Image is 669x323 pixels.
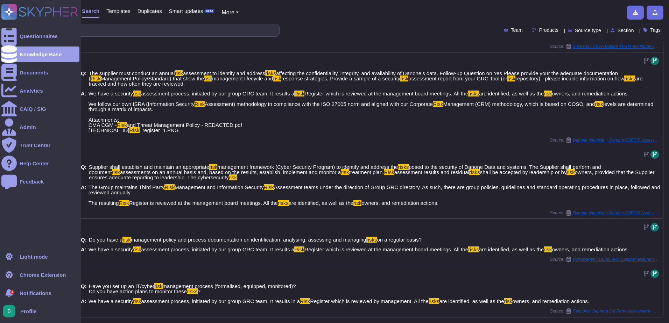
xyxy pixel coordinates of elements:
span: Have you set up an IT/cyber [89,283,155,289]
span: response strategies, Provide a sample of a security [281,76,400,81]
span: affecting the confidentiality, integrity, and availability of Danone’s data. Follow-up Question o... [89,70,618,81]
mark: risks [624,76,635,81]
b: A: [81,247,86,252]
mark: Risk [433,101,443,107]
span: We have a security [89,246,133,252]
mark: risk [544,91,552,96]
span: Do you have a [89,237,123,243]
span: assessment process, initiated by our group GRC team. It results a [141,91,294,96]
div: Light mode [20,254,48,259]
mark: risk [175,70,183,76]
span: Siemens / CEVA Bollore TPRM Workbook v6.2. vendor issued [573,44,660,49]
b: Q: [81,237,87,242]
mark: risks [468,91,479,96]
span: Register is reviewed at the management board meetings. All the [129,200,278,206]
span: are identified, as well as the [289,200,353,206]
span: _register_1.PNG [140,127,179,133]
mark: risk [122,237,131,243]
mark: risk [154,283,162,289]
span: . [237,174,238,180]
div: Documents [20,70,48,75]
a: Help Center [1,156,79,171]
mark: risk [133,246,141,252]
button: user [1,303,20,319]
div: BETA [204,9,214,13]
span: Team [511,28,523,33]
span: assessment process, initiated by our group GRC team. It results a [141,246,294,252]
mark: risk [595,101,603,107]
span: owners, and remediation actions. [512,298,589,304]
span: Templates [106,8,130,14]
b: Q: [81,71,87,86]
span: management lifecycle and [212,76,273,81]
div: Admin [20,124,36,130]
span: The Group maintains Third Party [89,184,164,190]
mark: Risk [91,76,101,81]
a: Questionnaires [1,28,79,44]
mark: Risk [264,184,274,190]
span: More [221,9,234,15]
mark: risk [229,174,237,180]
span: Products [539,28,558,33]
span: are identified, as well as the [479,246,544,252]
span: Source: [550,137,660,143]
div: 4 [10,290,14,294]
a: Feedback [1,174,79,189]
button: More [221,8,239,17]
mark: risks [265,70,276,76]
b: A: [81,185,86,206]
span: management policy and process documentation on identification, analysing, assessing and managing [131,237,366,243]
span: repository) - please include information on how [515,76,624,81]
mark: risks [429,298,439,304]
span: Management (CRM) methodology, which is based on COSO, and [443,101,595,107]
span: Section [618,28,634,33]
span: Assessment) methodology in compliance with the ISO 27005 norm and aligned with our Corporate [205,101,433,107]
span: Source type [575,28,601,33]
span: on a regular basis? [377,237,422,243]
span: assessment results and residual [394,169,469,175]
mark: Risk [294,246,304,252]
span: owners, and remediation actions. [361,200,438,206]
span: shall be accepted by leadership or by [480,169,567,175]
a: Trust Center [1,137,79,153]
a: Knowledge Base [1,46,79,62]
span: assessment to identify and address [183,70,265,76]
span: We have a security [89,298,133,304]
mark: risks [366,237,377,243]
span: Volkswagen / DEMO A4c Supplier Assurance Questionnaire [573,257,660,261]
mark: risks [187,288,198,294]
mark: risks [469,169,480,175]
span: Sephora / Sephora 3rd Party Assessment - CEVA [573,309,660,313]
span: Source: [550,44,660,49]
mark: risk [400,76,408,81]
input: Search a question or template... [28,24,272,36]
span: Management and Information Security [175,184,263,190]
div: Knowledge Base [20,52,62,57]
span: Profile [20,309,37,314]
span: are identified, as well as the [439,298,504,304]
span: assessments on an annual basis and, based on the results, establish, implement and monitor a [120,169,341,175]
span: Danone (Nutricia) / Danone CSECO Assessment (Full) [573,211,660,215]
b: Q: [81,164,87,180]
mark: risk [353,200,361,206]
mark: risk [544,246,552,252]
span: Smart updates [169,8,203,14]
span: Duplicates [138,8,162,14]
div: Chrome Extension [20,272,66,278]
a: Analytics [1,83,79,98]
a: Admin [1,119,79,135]
mark: risk [566,169,575,175]
span: Source: [550,308,660,314]
span: treatment plan. [349,169,384,175]
span: Register which is reviewed at the management board meetings. All the [304,246,468,252]
mark: risk [504,298,512,304]
div: Trust Center [20,143,50,148]
mark: Risk [117,122,127,128]
span: Source: [550,257,660,262]
mark: Risk [195,101,205,107]
span: The supplier must conduct an annual [89,70,175,76]
b: Q: [81,283,87,294]
span: ? [198,288,200,294]
div: Questionnaires [20,34,58,39]
span: owners, and remediation actions. [552,246,629,252]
